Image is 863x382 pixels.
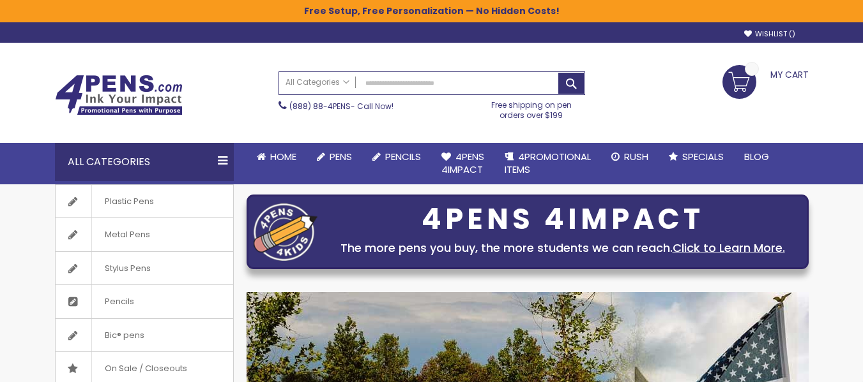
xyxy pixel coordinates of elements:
[247,143,307,171] a: Home
[91,218,163,251] span: Metal Pens
[505,150,591,176] span: 4PROMOTIONAL ITEMS
[289,101,351,112] a: (888) 88-4PENS
[330,150,352,163] span: Pens
[55,75,183,115] img: 4Pens Custom Pens and Promotional Products
[270,150,296,163] span: Home
[286,77,349,87] span: All Categories
[91,319,157,352] span: Bic® pens
[91,185,167,218] span: Plastic Pens
[307,143,362,171] a: Pens
[431,143,494,184] a: 4Pens4impact
[494,143,601,184] a: 4PROMOTIONALITEMS
[744,29,795,39] a: Wishlist
[324,206,802,233] div: 4PENS 4IMPACT
[56,218,233,251] a: Metal Pens
[56,185,233,218] a: Plastic Pens
[673,240,785,256] a: Click to Learn More.
[362,143,431,171] a: Pencils
[734,143,779,171] a: Blog
[289,101,393,112] span: - Call Now!
[91,285,147,318] span: Pencils
[441,150,484,176] span: 4Pens 4impact
[324,239,802,257] div: The more pens you buy, the more students we can reach.
[56,252,233,285] a: Stylus Pens
[55,143,234,181] div: All Categories
[91,252,164,285] span: Stylus Pens
[56,285,233,318] a: Pencils
[744,150,769,163] span: Blog
[659,143,734,171] a: Specials
[385,150,421,163] span: Pencils
[601,143,659,171] a: Rush
[478,95,585,121] div: Free shipping on pen orders over $199
[56,319,233,352] a: Bic® pens
[624,150,648,163] span: Rush
[279,72,356,93] a: All Categories
[682,150,724,163] span: Specials
[254,203,317,261] img: four_pen_logo.png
